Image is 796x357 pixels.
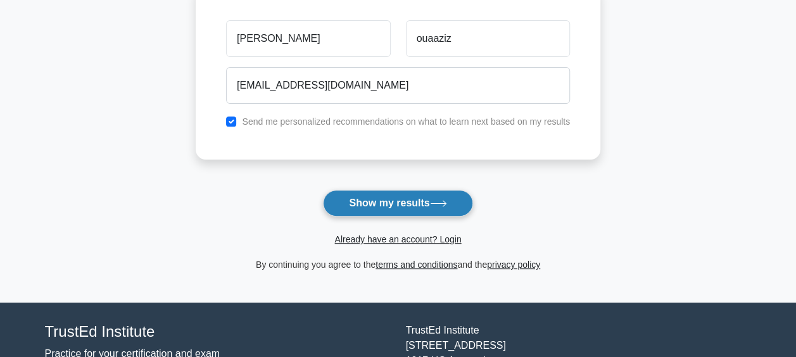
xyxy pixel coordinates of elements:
input: Last name [406,20,570,57]
h4: TrustEd Institute [45,323,391,341]
a: privacy policy [487,260,540,270]
a: terms and conditions [376,260,457,270]
a: Already have an account? Login [334,234,461,244]
button: Show my results [323,190,472,216]
div: By continuing you agree to the and the [188,257,608,272]
input: Email [226,67,570,104]
input: First name [226,20,390,57]
label: Send me personalized recommendations on what to learn next based on my results [242,116,570,127]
